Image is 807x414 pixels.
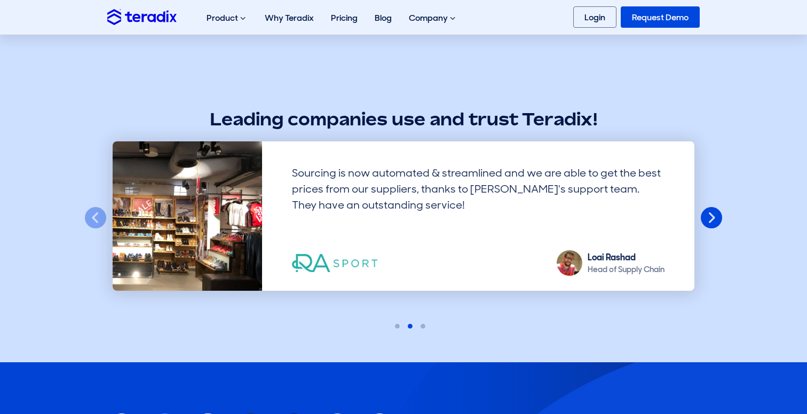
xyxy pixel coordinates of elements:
[198,1,256,35] div: Product
[588,251,664,264] div: Loai Rashad
[573,6,616,28] a: Login
[399,321,408,330] button: 2 of 3
[400,1,466,35] div: Company
[557,250,582,276] img: Loai Rashad
[737,344,792,399] iframe: Chatbot
[366,1,400,35] a: Blog
[386,321,395,330] button: 1 of 3
[621,6,700,28] a: Request Demo
[322,1,366,35] a: Pricing
[588,264,664,275] div: Head of Supply Chain
[292,254,377,272] img: RA Sport
[283,156,673,237] div: Sourcing is now automated & streamlined and we are able to get the best prices from our suppliers...
[107,9,177,25] img: Teradix logo
[256,1,322,35] a: Why Teradix
[84,206,107,230] button: Previous
[107,107,700,131] h2: Leading companies use and trust Teradix!
[700,206,723,230] button: Next
[412,321,421,330] button: 3 of 3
